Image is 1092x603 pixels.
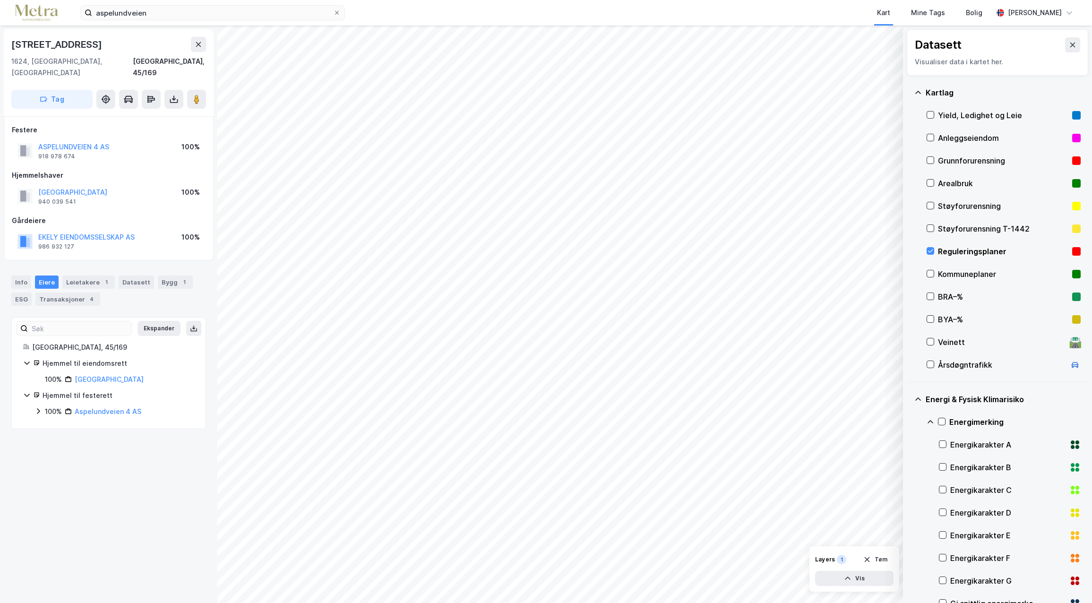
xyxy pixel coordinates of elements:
[877,7,890,18] div: Kart
[938,246,1068,257] div: Reguleringsplaner
[938,268,1068,280] div: Kommuneplaner
[15,5,58,21] img: metra-logo.256734c3b2bbffee19d4.png
[815,571,894,586] button: Vis
[938,359,1066,370] div: Årsdøgntrafikk
[12,215,206,226] div: Gårdeiere
[950,507,1066,518] div: Energikarakter D
[75,375,144,383] a: [GEOGRAPHIC_DATA]
[926,394,1081,405] div: Energi & Fysisk Klimarisiko
[1069,336,1082,348] div: 🛣️
[38,243,74,250] div: 986 932 127
[11,37,104,52] div: [STREET_ADDRESS]
[11,90,93,109] button: Tag
[938,200,1068,212] div: Støyforurensning
[857,552,894,567] button: Tøm
[35,276,59,289] div: Eiere
[181,232,200,243] div: 100%
[75,407,141,415] a: Aspelundveien 4 AS
[950,530,1066,541] div: Energikarakter E
[938,336,1066,348] div: Veinett
[966,7,982,18] div: Bolig
[43,390,194,401] div: Hjemmel til festerett
[181,141,200,153] div: 100%
[92,6,333,20] input: Søk på adresse, matrikkel, gårdeiere, leietakere eller personer
[938,132,1068,144] div: Anleggseiendom
[28,321,131,336] input: Søk
[949,416,1081,428] div: Energimerking
[43,358,194,369] div: Hjemmel til eiendomsrett
[133,56,206,78] div: [GEOGRAPHIC_DATA], 45/169
[11,56,133,78] div: 1624, [GEOGRAPHIC_DATA], [GEOGRAPHIC_DATA]
[938,110,1068,121] div: Yield, Ledighet og Leie
[915,37,962,52] div: Datasett
[837,555,846,564] div: 1
[915,56,1080,68] div: Visualiser data i kartet her.
[12,170,206,181] div: Hjemmelshaver
[45,374,62,385] div: 100%
[12,124,206,136] div: Festere
[181,187,200,198] div: 100%
[938,178,1068,189] div: Arealbruk
[938,314,1068,325] div: BYA–%
[938,223,1068,234] div: Støyforurensning T-1442
[32,342,194,353] div: [GEOGRAPHIC_DATA], 45/169
[87,294,96,304] div: 4
[138,321,181,336] button: Ekspander
[938,155,1068,166] div: Grunnforurensning
[911,7,945,18] div: Mine Tags
[950,575,1066,586] div: Energikarakter G
[11,276,31,289] div: Info
[950,439,1066,450] div: Energikarakter A
[926,87,1081,98] div: Kartlag
[950,462,1066,473] div: Energikarakter B
[950,552,1066,564] div: Energikarakter F
[35,293,100,306] div: Transaksjoner
[815,556,835,563] div: Layers
[180,277,189,287] div: 1
[158,276,193,289] div: Bygg
[938,291,1068,302] div: BRA–%
[1045,558,1092,603] div: Kontrollprogram for chat
[102,277,111,287] div: 1
[119,276,154,289] div: Datasett
[38,198,76,206] div: 940 039 541
[1045,558,1092,603] iframe: Chat Widget
[950,484,1066,496] div: Energikarakter C
[11,293,32,306] div: ESG
[1008,7,1062,18] div: [PERSON_NAME]
[38,153,75,160] div: 918 978 674
[62,276,115,289] div: Leietakere
[45,406,62,417] div: 100%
